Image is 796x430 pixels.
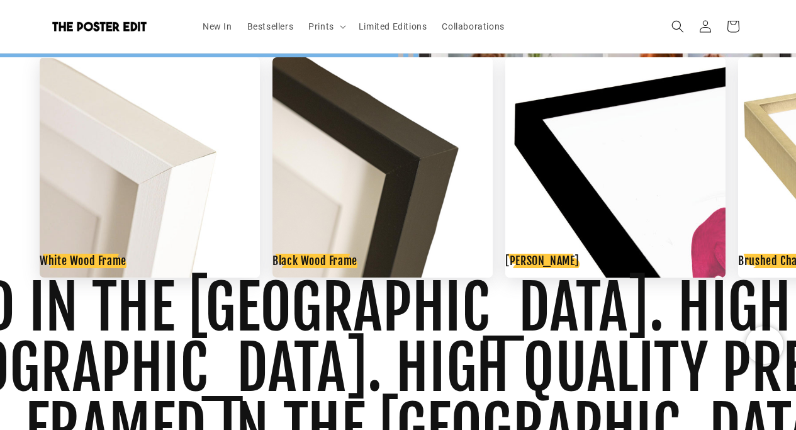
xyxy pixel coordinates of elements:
[664,13,692,40] summary: Search
[40,254,126,268] h3: White Wood Frame
[272,57,493,278] img: black-gallery_500x.png
[434,13,512,40] a: Collaborations
[505,57,726,278] img: Matt_Black_Frame-new_500x.jpg
[351,13,435,40] a: Limited Editions
[40,57,260,278] img: white-gallery_1_500x.jpg
[442,21,504,32] span: Collaborations
[308,21,334,32] span: Prints
[52,21,147,31] img: The Poster Edit
[47,17,182,37] a: The Poster Edit
[746,326,783,364] iframe: Chatra live chat
[240,13,301,40] a: Bestsellers
[301,13,351,40] summary: Prints
[203,21,232,32] span: New In
[359,21,427,32] span: Limited Editions
[247,21,294,32] span: Bestsellers
[195,13,240,40] a: New In
[272,254,357,268] h3: Black Wood Frame
[505,254,580,268] h3: [PERSON_NAME]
